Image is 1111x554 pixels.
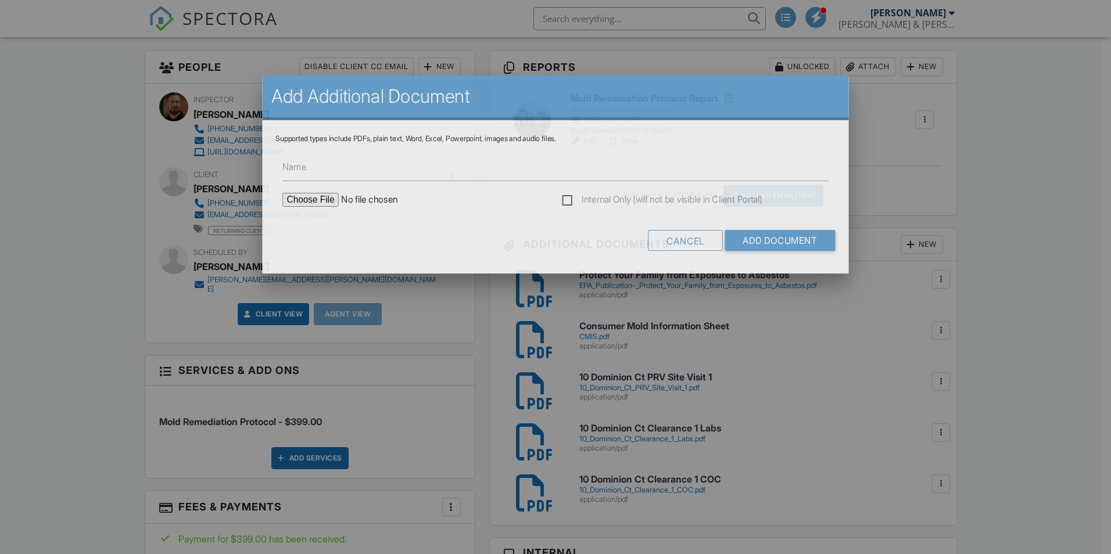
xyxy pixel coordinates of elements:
label: Internal Only (will not be visible in Client Portal) [562,194,762,208]
input: Add Document [725,230,835,251]
h2: Add Additional Document [271,85,840,108]
div: Supported types include PDFs, plain text, Word, Excel, Powerpoint, images and audio files. [276,134,836,143]
div: Cancel [648,230,723,251]
label: Name [282,160,306,173]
